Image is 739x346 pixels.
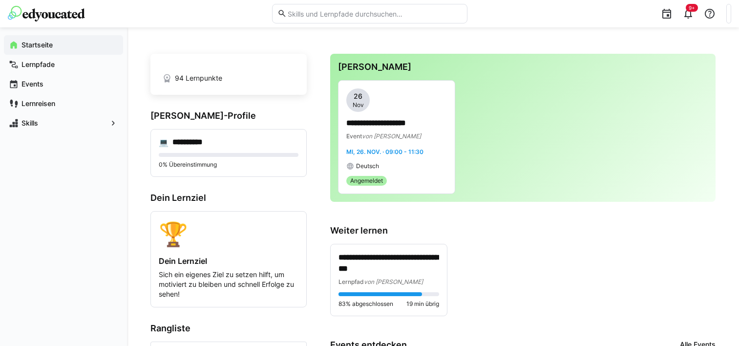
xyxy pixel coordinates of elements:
p: 0% Übereinstimmung [159,161,298,169]
h3: Weiter lernen [330,225,716,236]
span: 94 Lernpunkte [175,73,222,83]
div: 💻️ [159,137,169,147]
h3: Dein Lernziel [150,193,307,203]
span: Angemeldet [350,177,383,185]
h3: [PERSON_NAME]-Profile [150,110,307,121]
h3: Rangliste [150,323,307,334]
span: 26 [354,91,362,101]
p: Sich ein eigenes Ziel zu setzen hilft, um motiviert zu bleiben und schnell Erfolge zu sehen! [159,270,298,299]
span: 9+ [689,5,695,11]
span: Event [346,132,362,140]
h3: [PERSON_NAME] [338,62,708,72]
h4: Dein Lernziel [159,256,298,266]
span: 19 min übrig [406,300,439,308]
span: von [PERSON_NAME] [362,132,421,140]
span: Lernpfad [338,278,364,285]
span: von [PERSON_NAME] [364,278,423,285]
span: Mi, 26. Nov. · 09:00 - 11:30 [346,148,423,155]
div: 🏆 [159,219,298,248]
span: 83% abgeschlossen [338,300,393,308]
input: Skills und Lernpfade durchsuchen… [287,9,462,18]
span: Nov [353,101,364,109]
span: Deutsch [356,162,379,170]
